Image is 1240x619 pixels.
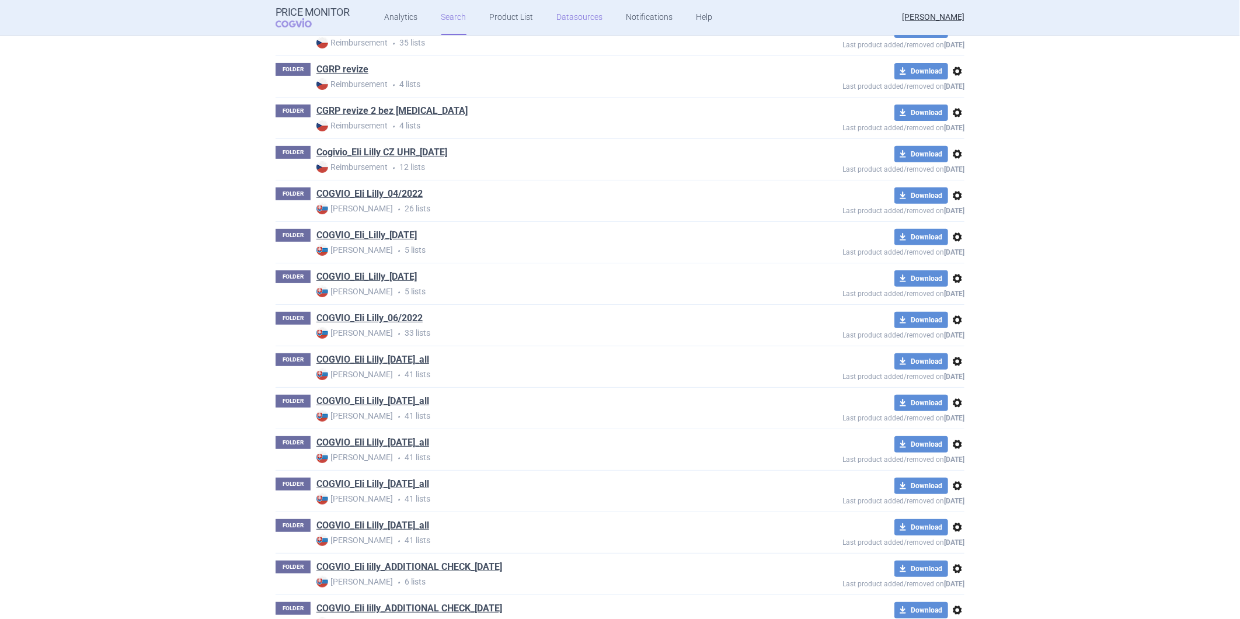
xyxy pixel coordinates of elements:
p: 33 lists [316,327,758,339]
a: COGVIO_Eli_Lilly_[DATE] [316,229,417,242]
h1: COGVIO_Eli_Lilly_06.10.2025 [316,270,417,286]
a: COGVIO_Eli Lilly_[DATE]_all [316,519,429,532]
p: 26 lists [316,203,758,215]
p: 35 lists [316,37,758,49]
h1: CGRP revize 2 bez Vyepti [316,105,468,120]
h1: COGVIO_Eli Lilly_11.05.2023_all [316,353,429,368]
p: Last product added/removed on [758,38,964,49]
p: FOLDER [276,436,311,449]
strong: Reimbursement [316,120,388,131]
img: SK [316,451,328,463]
strong: Reimbursement [316,78,388,90]
h1: COGVIO_Eli lilly_ADDITIONAL CHECK_06.10.2025 [316,602,502,617]
button: Download [894,270,948,287]
p: Last product added/removed on [758,204,964,215]
i: • [393,328,405,340]
p: 41 lists [316,493,758,505]
button: Download [894,519,948,535]
a: COGVIO_Eli lilly_ADDITIONAL CHECK_[DATE] [316,561,502,573]
strong: [PERSON_NAME] [316,493,393,505]
h1: Cogivio_Eli Lilly CZ UHR_13.12.2024 [316,146,447,161]
a: CGRP revize 2 bez [MEDICAL_DATA] [316,105,468,117]
span: COGVIO [276,18,328,27]
p: Last product added/removed on [758,411,964,422]
i: • [393,245,405,257]
a: COGVIO_Eli Lilly_[DATE]_all [316,395,429,408]
a: COGVIO_Eli lilly_ADDITIONAL CHECK_[DATE] [316,602,502,615]
i: • [393,577,405,589]
p: FOLDER [276,187,311,200]
img: CZ [316,78,328,90]
i: • [393,204,405,215]
a: Cogivio_Eli Lilly CZ UHR_[DATE] [316,146,447,159]
a: CGRP revize [316,63,368,76]
strong: [PERSON_NAME] [316,286,393,297]
button: Download [894,187,948,204]
strong: [DATE] [944,580,964,588]
img: SK [316,493,328,505]
h1: CGRP revize [316,63,368,78]
p: FOLDER [276,146,311,159]
a: COGVIO_Eli Lilly_[DATE]_all [316,436,429,449]
p: 41 lists [316,534,758,547]
p: 41 lists [316,368,758,381]
button: Download [894,229,948,245]
i: • [388,79,399,91]
i: • [393,535,405,547]
p: Last product added/removed on [758,79,964,91]
strong: [PERSON_NAME] [316,410,393,422]
img: CZ [316,161,328,173]
i: • [393,453,405,464]
strong: [DATE] [944,165,964,173]
strong: [DATE] [944,331,964,339]
h1: COGVIO_Eli_Lilly_06.10.2025 [316,229,417,244]
p: Last product added/removed on [758,494,964,505]
p: Last product added/removed on [758,577,964,588]
img: SK [316,327,328,339]
p: FOLDER [276,602,311,615]
h1: COGVIO_Eli Lilly_06/2022 [316,312,423,327]
p: FOLDER [276,105,311,117]
p: FOLDER [276,478,311,491]
p: 6 lists [316,576,758,588]
strong: [DATE] [944,538,964,547]
a: COGVIO_Eli_Lilly_[DATE] [316,270,417,283]
strong: [PERSON_NAME] [316,368,393,380]
strong: [PERSON_NAME] [316,451,393,463]
button: Download [894,105,948,121]
strong: [DATE] [944,41,964,49]
i: • [388,38,399,50]
p: Last product added/removed on [758,370,964,381]
button: Download [894,63,948,79]
a: Price MonitorCOGVIO [276,6,350,29]
h1: COGVIO_Eli Lilly_5.10.2022_all [316,478,429,493]
button: Download [894,353,948,370]
button: Download [894,146,948,162]
img: SK [316,286,328,297]
p: FOLDER [276,395,311,408]
h1: COGVIO_Eli Lilly_8.3.2023_all [316,519,429,534]
p: FOLDER [276,561,311,573]
strong: [PERSON_NAME] [316,203,393,214]
i: • [393,370,405,381]
h1: COGVIO_Eli Lilly_13.10.2023_all [316,395,429,410]
p: Last product added/removed on [758,328,964,339]
i: • [393,494,405,506]
p: Last product added/removed on [758,453,964,464]
h1: COGVIO_Eli Lilly_5.10.2022_all [316,436,429,451]
button: Download [894,436,948,453]
p: 41 lists [316,410,758,422]
p: 4 lists [316,120,758,132]
strong: [PERSON_NAME] [316,244,393,256]
img: SK [316,410,328,422]
button: Download [894,561,948,577]
a: COGVIO_Eli Lilly_[DATE]_all [316,353,429,366]
strong: [DATE] [944,290,964,298]
strong: [DATE] [944,455,964,464]
p: Last product added/removed on [758,162,964,173]
strong: [DATE] [944,207,964,215]
img: SK [316,244,328,256]
p: Last product added/removed on [758,245,964,256]
p: FOLDER [276,519,311,532]
p: 4 lists [316,78,758,91]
